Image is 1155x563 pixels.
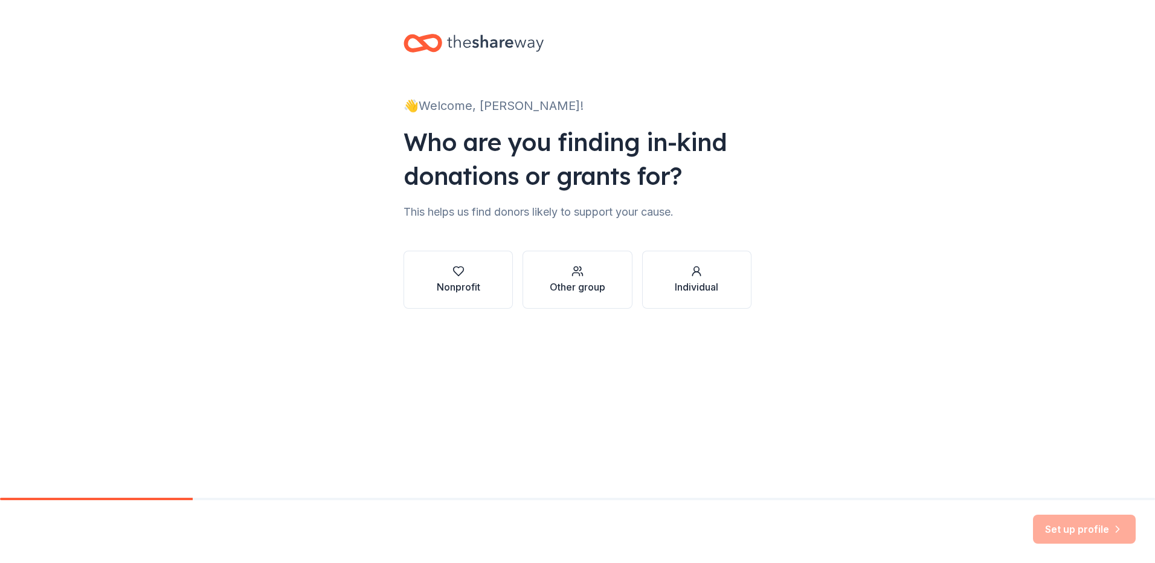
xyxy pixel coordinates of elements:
div: Nonprofit [437,280,480,294]
div: 👋 Welcome, [PERSON_NAME]! [404,96,751,115]
button: Nonprofit [404,251,513,309]
div: Who are you finding in-kind donations or grants for? [404,125,751,193]
div: Other group [550,280,605,294]
button: Other group [523,251,632,309]
div: Individual [675,280,718,294]
div: This helps us find donors likely to support your cause. [404,202,751,222]
button: Individual [642,251,751,309]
